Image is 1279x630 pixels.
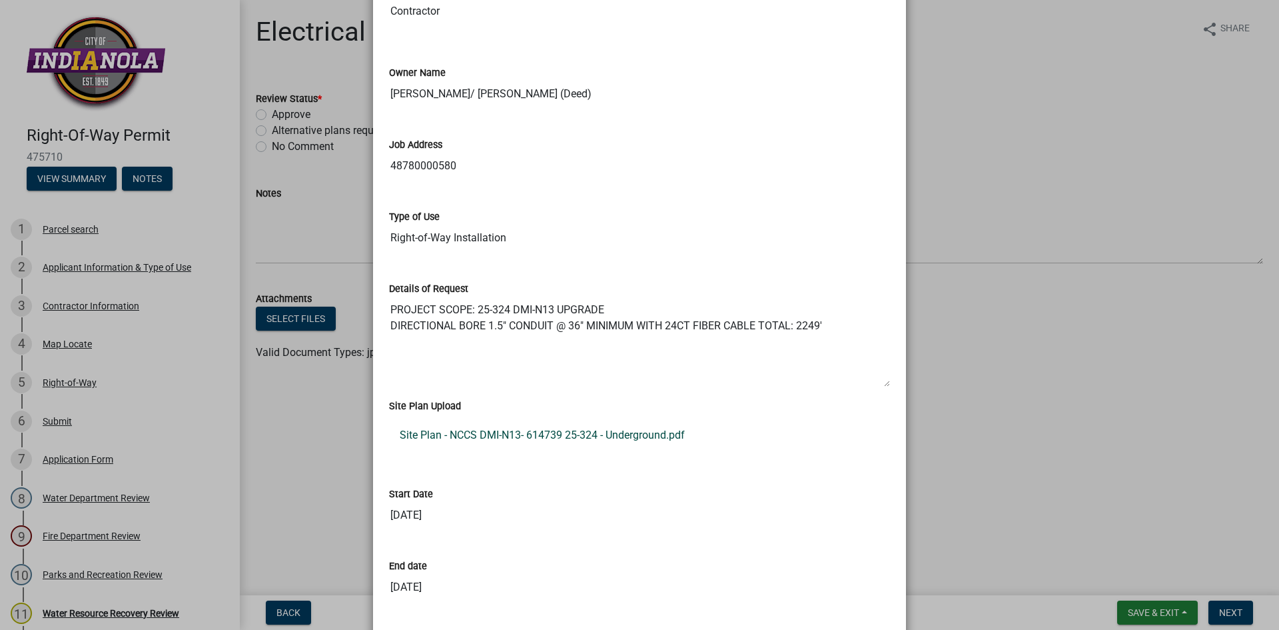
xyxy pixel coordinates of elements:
label: Start Date [389,490,433,499]
label: Site Plan Upload [389,402,461,411]
label: Owner Name [389,69,446,78]
label: Job Address [389,141,442,150]
label: Type of Use [389,213,440,222]
textarea: PROJECT SCOPE: 25-324 DMI-N13 UPGRADE DIRECTIONAL BORE 1.5" CONDUIT @ 36" MINIMUM WITH 24CT FIBER... [389,297,890,387]
label: Details of Request [389,285,468,294]
label: End date [389,562,427,571]
a: Site Plan - NCCS DMI-N13- 614739 25-324 - Underground.pdf [389,419,890,451]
